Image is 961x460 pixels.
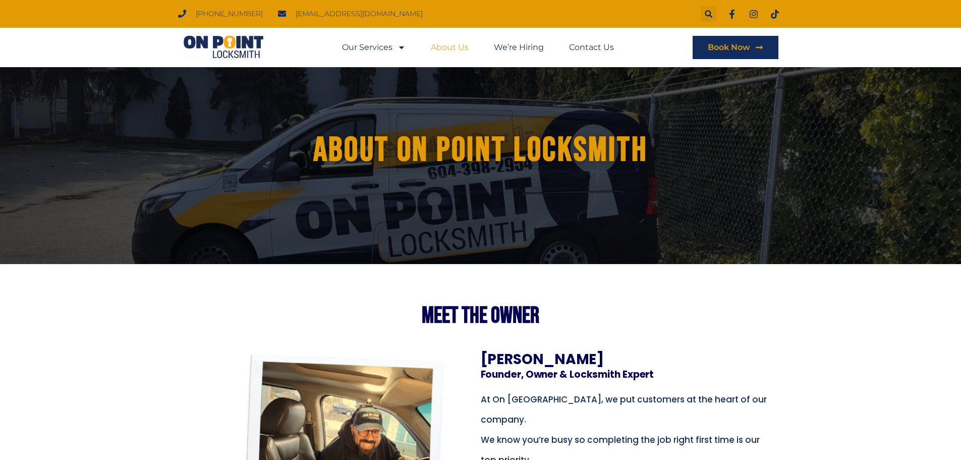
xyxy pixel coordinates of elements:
h3: Founder, Owner & Locksmith Expert [481,370,763,379]
p: At On [GEOGRAPHIC_DATA], we put customers at the heart of our company. [481,389,776,430]
nav: Menu [342,36,614,59]
h3: [PERSON_NAME] [481,352,763,367]
div: Search [701,6,716,22]
a: Contact Us [569,36,614,59]
a: We’re Hiring [494,36,544,59]
h1: About ON POINT LOCKSMITH [209,131,753,169]
a: About Us [431,36,469,59]
span: [EMAIL_ADDRESS][DOMAIN_NAME] [293,7,423,21]
span: [PHONE_NUMBER] [193,7,263,21]
a: Book Now [693,36,778,59]
a: Our Services [342,36,406,59]
h2: MEET THE Owner [198,304,763,327]
span: Book Now [708,43,750,52]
